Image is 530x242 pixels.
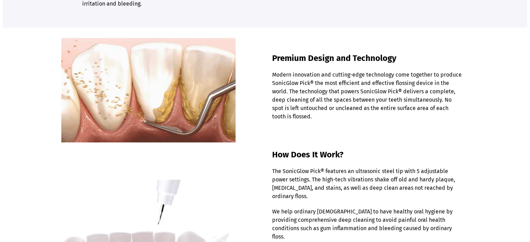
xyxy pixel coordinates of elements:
h1: How Does It Work? [272,149,462,167]
p: Modern innovation and cutting-edge technology come together to produce SonicGlow Pick® the most e... [272,71,462,128]
h1: Premium Design and Technology [272,53,462,71]
img: product [61,38,236,142]
p: The SonicGlow Pick® features an ultrasonic steel tip with 5 adjustable power settings. The high-t... [272,167,462,208]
